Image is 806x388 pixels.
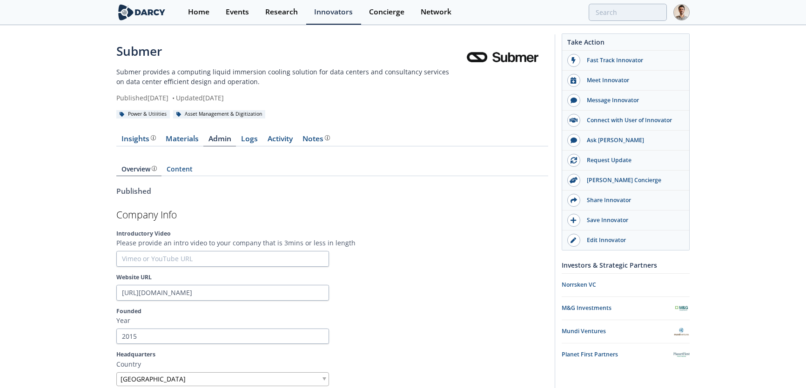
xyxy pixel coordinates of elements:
[116,285,329,301] input: Website URL
[116,210,548,220] h2: Company Info
[302,135,330,143] div: Notes
[265,8,298,16] div: Research
[151,135,156,140] img: information.svg
[121,135,156,143] div: Insights
[562,281,690,289] div: Norrsken VC
[580,216,685,224] div: Save Innovator
[161,135,203,146] a: Materials
[188,8,209,16] div: Home
[562,347,690,363] a: Planet First Partners Planet First Partners
[116,166,161,176] a: Overview
[767,351,797,379] iframe: chat widget
[116,359,548,369] p: Country
[226,8,249,16] div: Events
[116,350,548,359] label: Headquarters
[116,67,457,86] p: Submer provides a computing liquid immersion cooling solution for data centers and consultancy se...
[116,135,161,146] a: Insights
[589,4,667,21] input: Advanced Search
[236,135,262,146] a: Logs
[262,135,297,146] a: Activity
[161,166,197,176] a: Content
[116,230,548,238] label: Introductory Video
[580,176,685,184] div: [PERSON_NAME] Concierge
[116,251,329,267] input: Vimeo or YouTube URL
[562,257,690,273] div: Investors & Strategic Partners
[121,166,157,172] div: Overview
[173,110,265,118] div: Asset Management & Digitization
[116,110,170,118] div: Power & Utilities
[673,300,690,316] img: M&G Investments
[673,347,690,363] img: Planet First Partners
[116,4,167,20] img: logo-wide.svg
[562,327,673,335] div: Mundi Ventures
[116,316,548,325] p: Year
[580,136,685,145] div: Ask [PERSON_NAME]
[116,372,329,386] div: [GEOGRAPHIC_DATA]
[314,8,353,16] div: Innovators
[673,323,690,340] img: Mundi Ventures
[116,186,548,197] div: Published
[562,300,690,316] a: M&G Investments M&G Investments
[116,307,548,316] label: Founded
[116,273,548,282] label: Website URL
[562,230,689,250] a: Edit Innovator
[116,238,548,248] p: Please provide an intro video to your company that is 3mins or less in length
[580,156,685,164] div: Request Update
[580,116,685,125] div: Connect with User of Innovator
[116,93,457,103] div: Published [DATE] Updated [DATE]
[580,96,685,105] div: Message Innovator
[580,196,685,204] div: Share Innovator
[673,4,690,20] img: Profile
[121,374,186,384] span: [GEOGRAPHIC_DATA]
[297,135,335,146] a: Notes
[562,37,689,51] div: Take Action
[580,236,685,244] div: Edit Innovator
[562,210,689,230] button: Save Innovator
[369,8,404,16] div: Concierge
[116,329,329,344] input: Founded
[170,93,176,102] span: •
[152,166,157,171] img: information.svg
[580,56,685,65] div: Fast Track Innovator
[421,8,451,16] div: Network
[116,42,457,60] div: Submer
[562,323,690,340] a: Mundi Ventures Mundi Ventures
[325,135,330,140] img: information.svg
[562,277,690,293] a: Norrsken VC
[562,350,673,359] div: Planet First Partners
[203,135,236,146] a: Admin
[562,304,673,312] div: M&G Investments
[580,76,685,85] div: Meet Innovator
